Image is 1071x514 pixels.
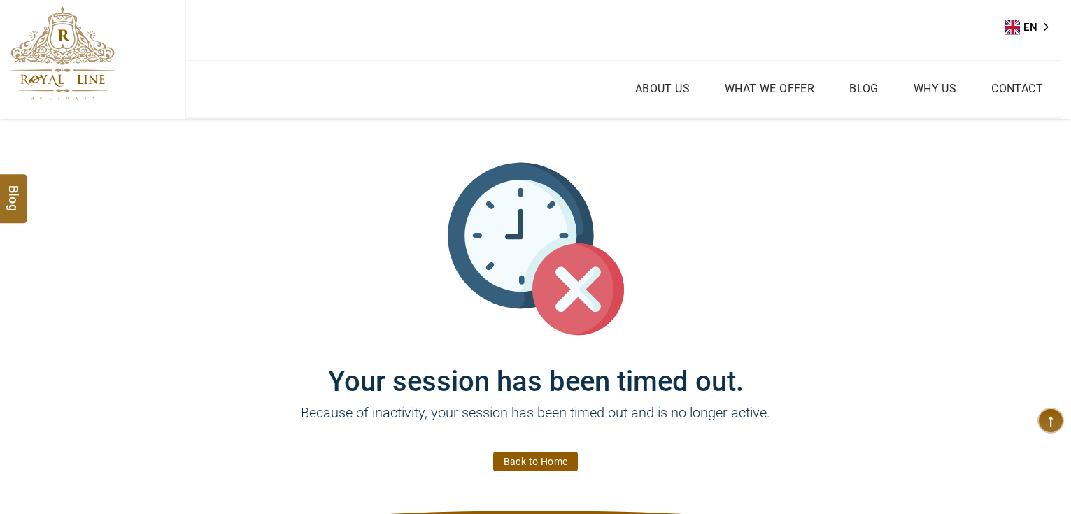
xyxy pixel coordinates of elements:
a: EN [1005,17,1058,38]
a: Contact [988,78,1047,99]
div: Language [1005,17,1058,38]
a: Blog [846,78,882,99]
a: What we Offer [721,78,818,99]
aside: Language selected: English [1005,17,1058,38]
iframe: chat widget [984,427,1071,493]
a: Back to Home [493,452,579,471]
a: Why Us [910,78,960,99]
a: About Us [632,78,693,99]
p: Because of inactivity, your session has been timed out and is no longer active. [116,402,956,444]
img: The Royal Line Holidays [10,6,115,101]
h1: Your session has been timed out. [116,337,956,398]
img: session_time_out.svg [448,161,624,337]
span: Blog [5,185,23,197]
